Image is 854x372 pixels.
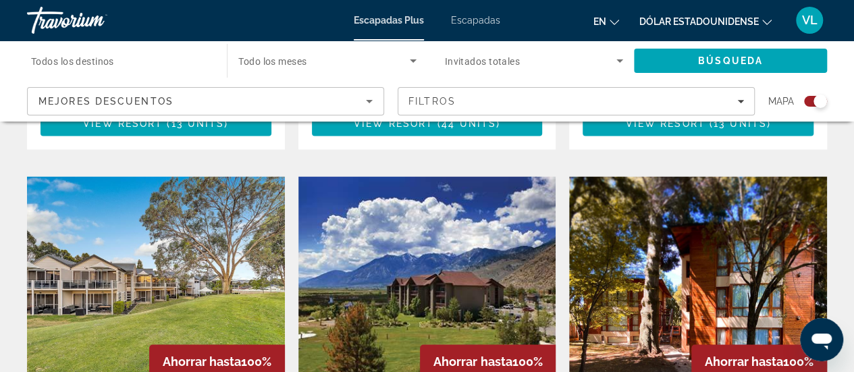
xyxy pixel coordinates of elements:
span: View Resort [354,118,433,129]
span: Mapa [768,92,794,111]
button: Menú de usuario [792,6,827,34]
span: Ahorrar hasta [705,354,783,369]
mat-select: Sort by [38,93,373,109]
iframe: Botón para iniciar la ventana de mensajería [800,318,843,361]
a: Escapadas Plus [354,15,424,26]
a: Escapadas [451,15,500,26]
button: Cambiar idioma [593,11,619,31]
span: ( ) [705,118,771,129]
span: 13 units [171,118,225,129]
span: Todos los destinos [31,56,114,67]
span: Ahorrar hasta [163,354,241,369]
font: Dólar estadounidense [639,16,759,27]
button: Search [634,49,827,73]
span: ( ) [433,118,500,129]
span: Mejores descuentos [38,96,174,107]
button: Cambiar moneda [639,11,772,31]
span: 13 units [714,118,767,129]
span: Invitados totales [445,56,520,67]
span: Búsqueda [698,55,763,66]
span: Ahorrar hasta [433,354,512,369]
input: Select destination [31,53,209,70]
button: View Resort(44 units) [312,111,543,136]
font: en [593,16,606,27]
span: View Resort [626,118,705,129]
span: View Resort [83,118,163,129]
button: View Resort(13 units) [41,111,271,136]
span: Filtros [408,96,456,107]
font: VL [802,13,818,27]
button: Filters [398,87,755,115]
span: 44 units [442,118,496,129]
span: ( ) [163,118,228,129]
a: Travorium [27,3,162,38]
button: View Resort(13 units) [583,111,813,136]
span: Todo los meses [238,56,306,67]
